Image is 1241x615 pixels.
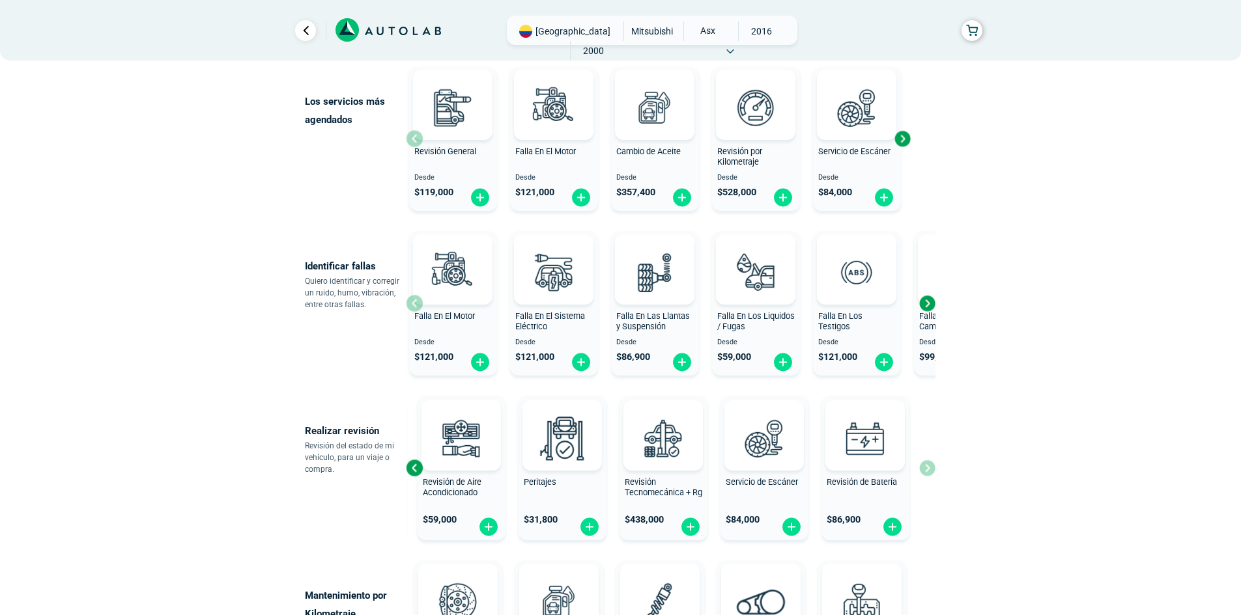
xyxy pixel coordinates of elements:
img: revision_por_kilometraje-v3.svg [727,79,784,136]
span: Desde [414,174,492,182]
img: fi_plus-circle2.svg [470,352,491,372]
img: cambio_bateria-v3.svg [836,409,894,467]
span: Falla En El Motor [515,146,576,156]
img: AD0BCuuxAAAAAElFTkSuQmCC [741,566,780,605]
span: $ 528,000 [717,187,756,198]
a: Ir al paso anterior [295,20,316,41]
img: diagnostic_suspension-v3.svg [626,243,683,301]
img: peritaje-v3.svg [534,409,591,467]
p: Realizar revisión [305,422,406,440]
img: AD0BCuuxAAAAAElFTkSuQmCC [534,237,573,276]
img: AD0BCuuxAAAAAElFTkSuQmCC [543,403,582,442]
button: Peritajes $31,800 [519,396,606,540]
span: $ 84,000 [726,514,760,525]
button: Revisión de Batería $86,900 [821,396,909,540]
img: AD0BCuuxAAAAAElFTkSuQmCC [842,566,881,605]
img: AD0BCuuxAAAAAElFTkSuQmCC [438,566,478,605]
img: AD0BCuuxAAAAAElFTkSuQmCC [539,566,578,605]
span: $ 59,000 [717,351,751,362]
img: AD0BCuuxAAAAAElFTkSuQmCC [745,403,784,442]
span: $ 438,000 [625,514,664,525]
span: 2000 [571,41,617,61]
span: Desde [414,338,492,347]
button: Falla En Los Liquidos / Fugas Desde $59,000 [712,231,800,376]
span: Revisión General [414,146,476,156]
span: Falla En El Sistema Eléctrico [515,311,585,332]
img: diagnostic_bombilla-v3.svg [525,243,582,301]
img: escaner-v3.svg [828,79,885,136]
img: AD0BCuuxAAAAAElFTkSuQmCC [635,237,674,276]
span: $ 84,000 [818,187,852,198]
span: $ 119,000 [414,187,453,198]
div: Next slide [892,129,912,148]
button: Servicio de Escáner Desde $84,000 [813,66,901,211]
span: Desde [818,174,896,182]
button: Falla En El Motor Desde $121,000 [510,66,598,211]
p: Revisión del estado de mi vehículo, para un viaje o compra. [305,440,406,475]
img: AD0BCuuxAAAAAElFTkSuQmCC [846,403,885,442]
span: MITSUBISHI [629,21,676,41]
span: Desde [919,338,997,347]
span: Servicio de Escáner [818,146,891,156]
span: Desde [616,174,694,182]
img: fi_plus-circle2.svg [874,187,894,208]
img: AD0BCuuxAAAAAElFTkSuQmCC [442,403,481,442]
span: $ 86,900 [616,351,650,362]
span: Falla En Las Llantas y Suspensión [616,311,690,332]
img: AD0BCuuxAAAAAElFTkSuQmCC [736,72,775,111]
span: $ 99,000 [919,351,953,362]
span: Peritajes [524,477,556,487]
img: AD0BCuuxAAAAAElFTkSuQmCC [736,237,775,276]
span: Desde [515,174,593,182]
img: correa_de_reparticion-v3.svg [737,589,786,614]
img: AD0BCuuxAAAAAElFTkSuQmCC [644,403,683,442]
span: Falla En Los Testigos [818,311,863,332]
button: Falla En El Sistema Eléctrico Desde $121,000 [510,231,598,376]
span: Desde [717,174,795,182]
div: Previous slide [405,458,424,478]
span: $ 121,000 [414,351,453,362]
img: fi_plus-circle2.svg [781,517,802,537]
img: fi_plus-circle2.svg [773,352,793,372]
span: Falla En La Caja de Cambio [919,311,988,332]
p: Los servicios más agendados [305,92,406,129]
span: $ 31,800 [524,514,558,525]
img: AD0BCuuxAAAAAElFTkSuQmCC [837,72,876,111]
button: Revisión General Desde $119,000 [409,66,497,211]
button: Revisión por Kilometraje Desde $528,000 [712,66,800,211]
img: fi_plus-circle2.svg [672,187,692,208]
img: fi_plus-circle2.svg [874,352,894,372]
span: Falla En El Motor [414,311,475,321]
span: Falla En Los Liquidos / Fugas [717,311,795,332]
span: Revisión de Batería [827,477,897,487]
span: $ 86,900 [827,514,861,525]
span: Desde [717,338,795,347]
span: $ 59,000 [423,514,457,525]
img: aire_acondicionado-v3.svg [433,409,490,467]
span: Desde [515,338,593,347]
p: Identificar fallas [305,257,406,275]
img: diagnostic_engine-v3.svg [525,79,582,136]
img: diagnostic_engine-v3.svg [424,243,481,301]
button: Falla En El Motor Desde $121,000 [409,231,497,376]
span: 2016 [739,21,785,41]
img: revision_general-v3.svg [424,79,481,136]
img: AD0BCuuxAAAAAElFTkSuQmCC [433,237,472,276]
img: diagnostic_caja-de-cambios-v3.svg [929,243,986,301]
p: Quiero identificar y corregir un ruido, humo, vibración, entre otras fallas. [305,275,406,310]
img: fi_plus-circle2.svg [571,352,592,372]
button: Cambio de Aceite Desde $357,400 [611,66,699,211]
img: fi_plus-circle2.svg [579,517,600,537]
span: Revisión Tecnomecánica + Rg [625,477,702,498]
button: Falla En Los Testigos Desde $121,000 [813,231,901,376]
button: Falla En La Caja de Cambio Desde $99,000 [914,231,1002,376]
img: AD0BCuuxAAAAAElFTkSuQmCC [433,72,472,111]
img: escaner-v3.svg [735,409,793,467]
img: cambio_de_aceite-v3.svg [626,79,683,136]
button: Revisión Tecnomecánica + Rg $438,000 [620,396,707,540]
span: Revisión por Kilometraje [717,146,762,167]
img: diagnostic_gota-de-sangre-v3.svg [727,243,784,301]
img: fi_plus-circle2.svg [672,352,692,372]
img: AD0BCuuxAAAAAElFTkSuQmCC [635,72,674,111]
img: fi_plus-circle2.svg [470,187,491,208]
